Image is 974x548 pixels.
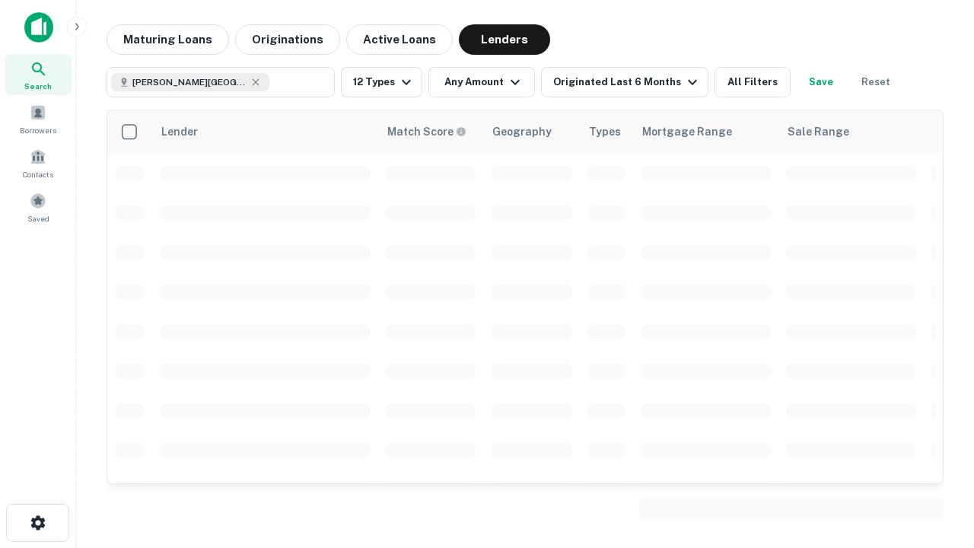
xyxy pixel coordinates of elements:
h6: Match Score [387,123,463,140]
div: Geography [492,123,552,141]
span: Borrowers [20,124,56,136]
iframe: Chat Widget [898,378,974,451]
span: Search [24,80,52,92]
div: Lender [161,123,198,141]
button: All Filters [715,67,791,97]
span: Contacts [23,168,53,180]
button: Active Loans [346,24,453,55]
a: Borrowers [5,98,72,139]
button: Lenders [459,24,550,55]
button: Originated Last 6 Months [541,67,708,97]
button: Save your search to get updates of matches that match your search criteria. [797,67,845,97]
a: Saved [5,186,72,228]
div: Mortgage Range [642,123,732,141]
button: Reset [851,67,900,97]
th: Mortgage Range [633,110,778,153]
a: Search [5,54,72,95]
th: Capitalize uses an advanced AI algorithm to match your search with the best lender. The match sco... [378,110,483,153]
button: Maturing Loans [107,24,229,55]
div: Capitalize uses an advanced AI algorithm to match your search with the best lender. The match sco... [387,123,466,140]
span: [PERSON_NAME][GEOGRAPHIC_DATA], [GEOGRAPHIC_DATA] [132,75,247,89]
th: Lender [152,110,378,153]
div: Sale Range [788,123,849,141]
a: Contacts [5,142,72,183]
img: capitalize-icon.png [24,12,53,43]
div: Types [589,123,621,141]
span: Saved [27,212,49,225]
button: Any Amount [428,67,535,97]
div: Originated Last 6 Months [553,73,702,91]
th: Sale Range [778,110,924,153]
th: Types [580,110,633,153]
button: 12 Types [341,67,422,97]
th: Geography [483,110,580,153]
button: Originations [235,24,340,55]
